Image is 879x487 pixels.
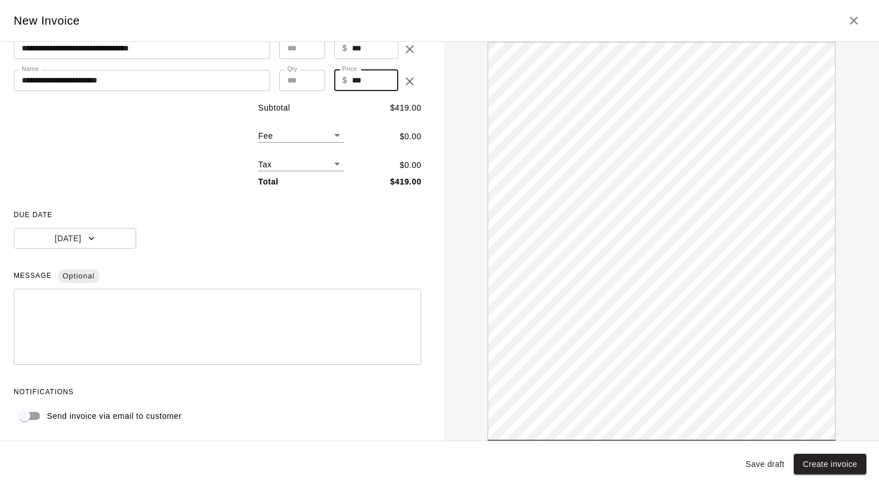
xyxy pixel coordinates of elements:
[22,65,39,73] label: Name
[342,42,347,54] p: $
[399,159,421,171] p: $ 0.00
[258,177,278,186] b: Total
[794,454,866,475] button: Create invoice
[398,70,421,93] button: delete
[47,410,181,422] p: Send invoice via email to customer
[14,383,421,402] span: NOTIFICATIONS
[390,177,422,186] b: $ 419.00
[14,267,421,285] span: MESSAGE
[399,131,421,143] p: $ 0.00
[342,74,347,87] p: $
[14,13,80,29] h5: New Invoice
[58,266,99,286] span: Optional
[258,102,290,114] p: Subtotal
[14,206,421,225] span: DUE DATE
[842,9,865,32] button: Close
[741,454,789,475] button: Save draft
[398,38,421,61] button: delete
[390,102,422,114] p: $ 419.00
[287,65,298,73] label: Qty
[342,65,357,73] label: Price
[14,228,136,249] button: [DATE]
